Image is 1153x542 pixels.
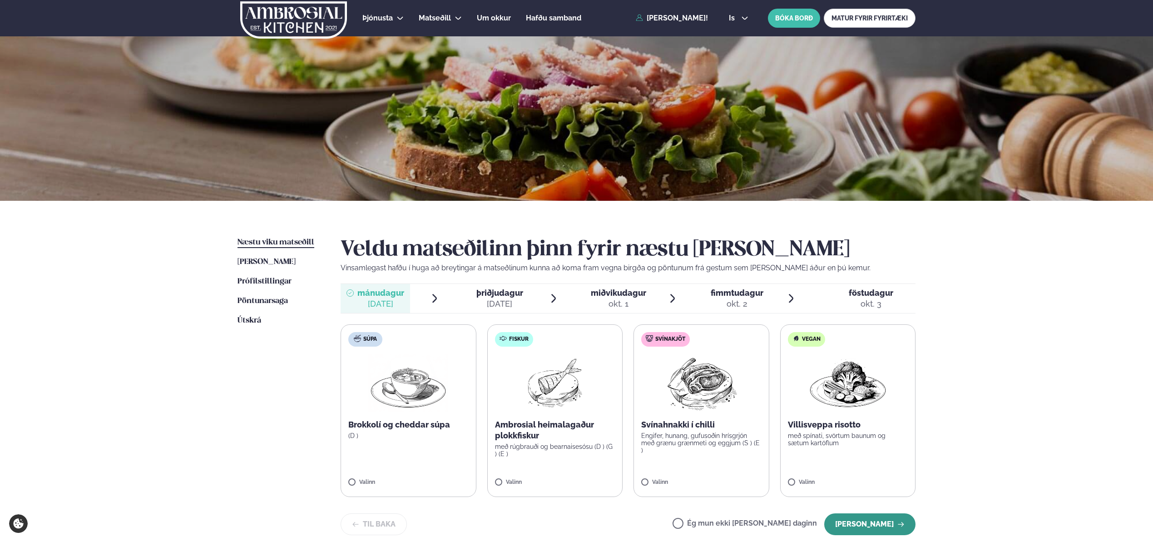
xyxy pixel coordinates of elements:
[824,9,915,28] a: MATUR FYRIR FYRIRTÆKI
[802,336,821,343] span: Vegan
[808,354,888,412] img: Vegan.png
[341,237,915,263] h2: Veldu matseðilinn þinn fyrir næstu [PERSON_NAME]
[526,14,581,22] span: Hafðu samband
[711,298,763,309] div: okt. 2
[477,13,511,24] a: Um okkur
[788,432,908,447] p: með spínati, svörtum baunum og sætum kartöflum
[849,298,893,309] div: okt. 3
[711,288,763,298] span: fimmtudagur
[509,336,529,343] span: Fiskur
[238,276,292,287] a: Prófílstillingar
[792,335,800,342] img: Vegan.svg
[500,335,507,342] img: fish.svg
[341,513,407,535] button: Til baka
[646,335,653,342] img: pork.svg
[722,15,756,22] button: is
[477,14,511,22] span: Um okkur
[641,419,762,430] p: Svínahnakki í chilli
[476,298,523,309] div: [DATE]
[495,419,615,441] p: Ambrosial heimalagaður plokkfiskur
[729,15,737,22] span: is
[341,263,915,273] p: Vinsamlegast hafðu í huga að breytingar á matseðlinum kunna að koma fram vegna birgða og pöntunum...
[768,9,820,28] button: BÓKA BORÐ
[824,513,915,535] button: [PERSON_NAME]
[661,354,742,412] img: Pork-Meat.png
[357,298,404,309] div: [DATE]
[788,419,908,430] p: Villisveppa risotto
[591,298,646,309] div: okt. 1
[526,13,581,24] a: Hafðu samband
[238,296,288,307] a: Pöntunarsaga
[641,432,762,454] p: Engifer, hunang, gufusoðin hrísgrjón með grænu grænmeti og eggjum (S ) (E )
[238,297,288,305] span: Pöntunarsaga
[363,336,377,343] span: Súpa
[591,288,646,298] span: miðvikudagur
[419,13,451,24] a: Matseðill
[348,432,469,439] p: (D )
[238,315,261,326] a: Útskrá
[655,336,685,343] span: Svínakjöt
[354,335,361,342] img: soup.svg
[362,13,393,24] a: Þjónusta
[362,14,393,22] span: Þjónusta
[348,419,469,430] p: Brokkolí og cheddar súpa
[238,258,296,266] span: [PERSON_NAME]
[526,354,584,412] img: fish.png
[238,237,314,248] a: Næstu viku matseðill
[357,288,404,298] span: mánudagur
[239,1,348,39] img: logo
[495,443,615,457] p: með rúgbrauði og bearnaisesósu (D ) (G ) (E )
[238,257,296,268] a: [PERSON_NAME]
[9,514,28,533] a: Cookie settings
[238,239,314,246] span: Næstu viku matseðill
[849,288,893,298] span: föstudagur
[238,317,261,324] span: Útskrá
[238,278,292,285] span: Prófílstillingar
[368,354,448,412] img: Soup.png
[476,288,523,298] span: þriðjudagur
[636,14,708,22] a: [PERSON_NAME]!
[419,14,451,22] span: Matseðill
